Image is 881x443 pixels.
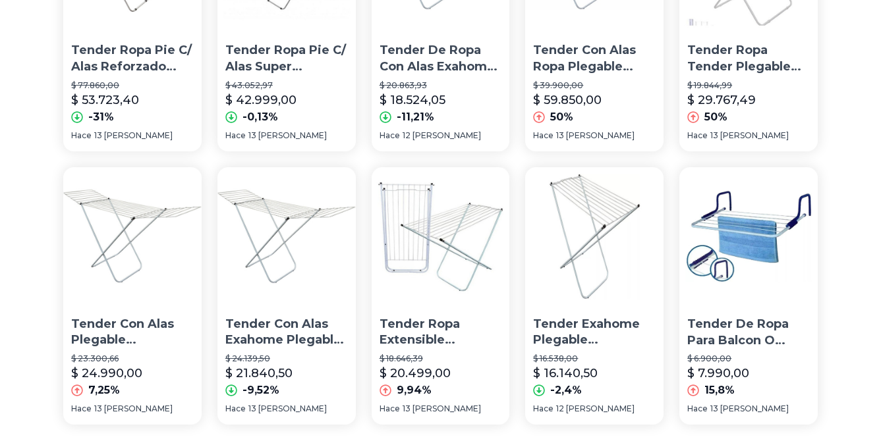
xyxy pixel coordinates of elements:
[687,130,708,141] span: Hace
[88,109,114,125] p: -31%
[71,353,194,364] p: $ 23.300,66
[710,404,789,414] span: 13 [PERSON_NAME]
[556,404,635,414] span: 12 [PERSON_NAME]
[71,404,92,414] span: Hace
[225,80,348,91] p: $ 43.052,97
[679,167,818,305] img: Tender De Ropa Para Balcon O Ventana Resistente Happy Buy
[556,130,635,141] span: 13 [PERSON_NAME]
[397,109,434,125] p: -11,21%
[380,353,502,364] p: $ 18.646,39
[704,382,735,398] p: 15,8%
[225,364,293,382] p: $ 21.840,50
[403,404,481,414] span: 13 [PERSON_NAME]
[533,353,656,364] p: $ 16.538,00
[533,316,656,349] p: Tender Exahome Plegable Tendedero Ropa Oferta
[533,404,554,414] span: Hace
[63,167,202,425] a: Tender Con Alas Plegable Tendedero Ropa Exahome 145cm Oferta--18 Cuotas Sin InteresTender Con Ala...
[94,130,173,141] span: 13 [PERSON_NAME]
[71,130,92,141] span: Hace
[550,109,573,125] p: 50%
[71,316,194,349] p: Tender Con Alas Plegable Tendedero Ropa Exahome 145cm Oferta--18 Cuotas Sin Interes
[679,167,818,425] a: Tender De Ropa Para Balcon O Ventana Resistente Happy BuyTender De Ropa Para Balcon O Ventana Res...
[533,42,656,75] p: Tender Con Alas Ropa Plegable Grande 8 [PERSON_NAME] Oferta!!
[242,109,278,125] p: -0,13%
[533,80,656,91] p: $ 39.900,00
[525,167,664,305] img: Tender Exahome Plegable Tendedero Ropa Oferta
[687,91,756,109] p: $ 29.767,49
[242,382,279,398] p: -9,52%
[525,167,664,425] a: Tender Exahome Plegable Tendedero Ropa OfertaTender Exahome Plegable Tendedero Ropa Oferta$ 16.53...
[550,382,582,398] p: -2,4%
[687,364,749,382] p: $ 7.990,00
[687,404,708,414] span: Hace
[71,80,194,91] p: $ 77.860,00
[380,404,400,414] span: Hace
[63,167,202,305] img: Tender Con Alas Plegable Tendedero Ropa Exahome 145cm Oferta--18 Cuotas Sin Interes
[71,91,139,109] p: $ 53.723,40
[225,91,297,109] p: $ 42.999,00
[225,42,348,75] p: Tender Ropa Pie C/ Alas Super Reforzado Plegable Grande !!!!
[225,130,246,141] span: Hace
[225,316,348,349] p: Tender Con Alas Exahome Plegable Mas Grande
[94,404,173,414] span: 13 [PERSON_NAME]
[380,130,400,141] span: Hace
[88,382,120,398] p: 7,25%
[687,316,810,349] p: Tender De Ropa Para Balcon O Ventana Resistente Happy Buy
[372,167,510,305] img: Tender Ropa Extensible Tendedero De Pie 8 Varillas Reforzado
[380,80,502,91] p: $ 20.863,93
[225,404,246,414] span: Hace
[687,80,810,91] p: $ 19.844,99
[687,353,810,364] p: $ 6.900,00
[217,167,356,425] a: Tender Con Alas Exahome Plegable Mas GrandeTender Con Alas Exahome Plegable Mas Grande$ 24.139,50...
[397,382,432,398] p: 9,94%
[687,42,810,75] p: Tender Ropa Tender Plegable Balcon Patio 8 [PERSON_NAME]
[380,42,502,75] p: Tender De Ropa Con Alas Exahome Plegable Mas Grande
[248,404,327,414] span: 13 [PERSON_NAME]
[710,130,789,141] span: 13 [PERSON_NAME]
[71,364,142,382] p: $ 24.990,00
[380,91,445,109] p: $ 18.524,05
[372,167,510,425] a: Tender Ropa Extensible Tendedero De Pie 8 Varillas ReforzadoTender Ropa Extensible Tendedero De P...
[533,364,598,382] p: $ 16.140,50
[380,364,451,382] p: $ 20.499,00
[225,353,348,364] p: $ 24.139,50
[533,91,602,109] p: $ 59.850,00
[217,167,356,305] img: Tender Con Alas Exahome Plegable Mas Grande
[71,42,194,75] p: Tender Ropa Pie C/ Alas Reforzado Plegable Grande 8 [PERSON_NAME]
[403,130,481,141] span: 12 [PERSON_NAME]
[380,316,502,349] p: Tender Ropa Extensible Tendedero De Pie 8 [PERSON_NAME] Reforzado
[704,109,727,125] p: 50%
[533,130,554,141] span: Hace
[248,130,327,141] span: 13 [PERSON_NAME]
